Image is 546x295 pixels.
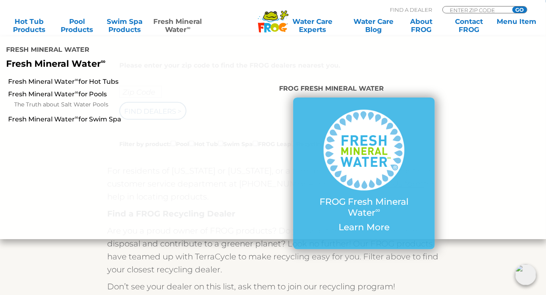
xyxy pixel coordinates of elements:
sup: ∞ [75,89,78,95]
a: The Truth about Salt Water Pools [14,100,182,110]
a: Fresh Mineral Water∞for Pools [8,90,182,99]
sup: ∞ [101,57,106,65]
p: FROG Fresh Mineral Water [309,197,419,218]
a: Fresh Mineral Water∞for Swim Spa [8,115,182,124]
a: ContactFROG [448,17,490,34]
p: Don’t see your dealer on this list, ask them to join our recycling program! [107,280,439,293]
a: PoolProducts [56,17,98,34]
p: Learn More [309,222,419,233]
h4: Fresh Mineral Water [6,42,222,59]
a: AboutFROG [400,17,442,34]
input: Zip Code Form [449,6,504,13]
p: Find A Dealer [390,6,432,13]
sup: ∞ [375,206,380,214]
input: GO [512,6,527,13]
a: Hot TubProducts [8,17,51,34]
a: Menu Item [495,17,538,34]
sup: ∞ [75,76,78,83]
sup: ∞ [187,25,190,31]
a: FROG Fresh Mineral Water∞ Learn More [309,110,419,237]
a: Swim SpaProducts [104,17,146,34]
img: openIcon [515,264,536,285]
p: Are you a proud owner of FROG products? Do you want to ensure responsible disposal and contribute... [107,224,439,276]
a: Water CareBlog [352,17,395,34]
sup: ∞ [75,114,78,120]
h4: FROG Fresh Mineral Water [279,81,449,98]
a: Water CareExperts [278,17,347,34]
p: Fresh Mineral Water [6,59,222,69]
a: Fresh MineralWater∞ [151,17,204,34]
a: Fresh Mineral Water∞for Hot Tubs [8,77,182,86]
